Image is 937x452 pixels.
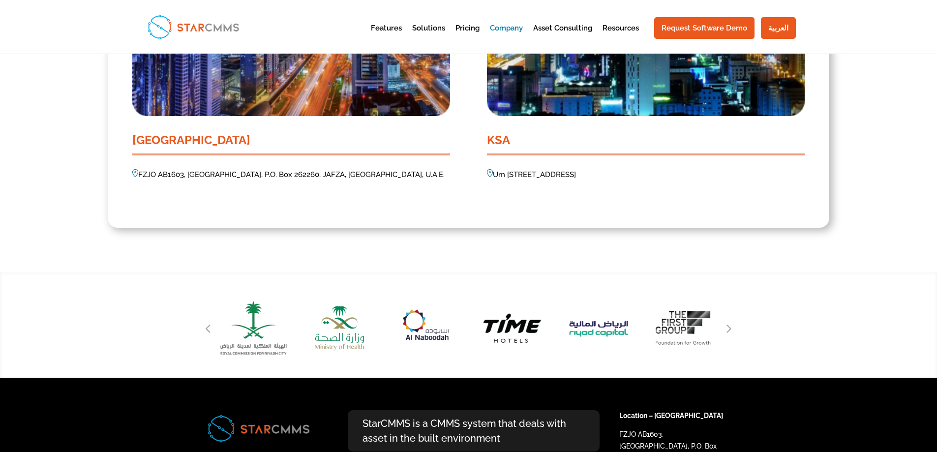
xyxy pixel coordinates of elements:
a: Request Software Demo [654,17,755,39]
p: [GEOGRAPHIC_DATA] [132,134,450,146]
p: StarCMMS is a CMMS system that deals with asset in the built environment [348,410,600,452]
img: Royal Commission For Riyadh City [208,286,299,371]
div: 3 / 51 [474,293,550,363]
img: Image [132,169,138,177]
img: Riyad Capital [560,293,636,363]
iframe: Chat Widget [773,346,937,452]
div: 2 / 51 [388,293,464,363]
div: 1 / 51 [302,293,378,363]
img: Ministry Of Health Logo [302,293,378,363]
strong: Location – [GEOGRAPHIC_DATA] [619,412,723,420]
div: 51 / 51 [215,293,292,363]
img: Image [203,410,314,447]
a: Pricing [455,25,480,49]
p: Um [STREET_ADDRESS] [487,169,805,181]
img: The First Group Logo [646,293,722,363]
a: Company [490,25,523,49]
div: 4 / 51 [560,293,636,363]
a: Solutions [412,25,445,49]
img: Al Naboodah [388,293,464,363]
img: Image [487,169,493,177]
a: Features [371,25,402,49]
a: Resources [603,25,639,49]
img: StarCMMS [144,10,243,43]
a: Asset Consulting [533,25,592,49]
p: KSA [487,134,805,146]
div: 5 / 51 [646,293,722,363]
img: Time Hotels [474,293,550,363]
a: العربية [761,17,796,39]
p: FZJO AB1603, [GEOGRAPHIC_DATA], P.O. Box 262260, JAFZA, [GEOGRAPHIC_DATA], U.A.E. [132,169,450,181]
